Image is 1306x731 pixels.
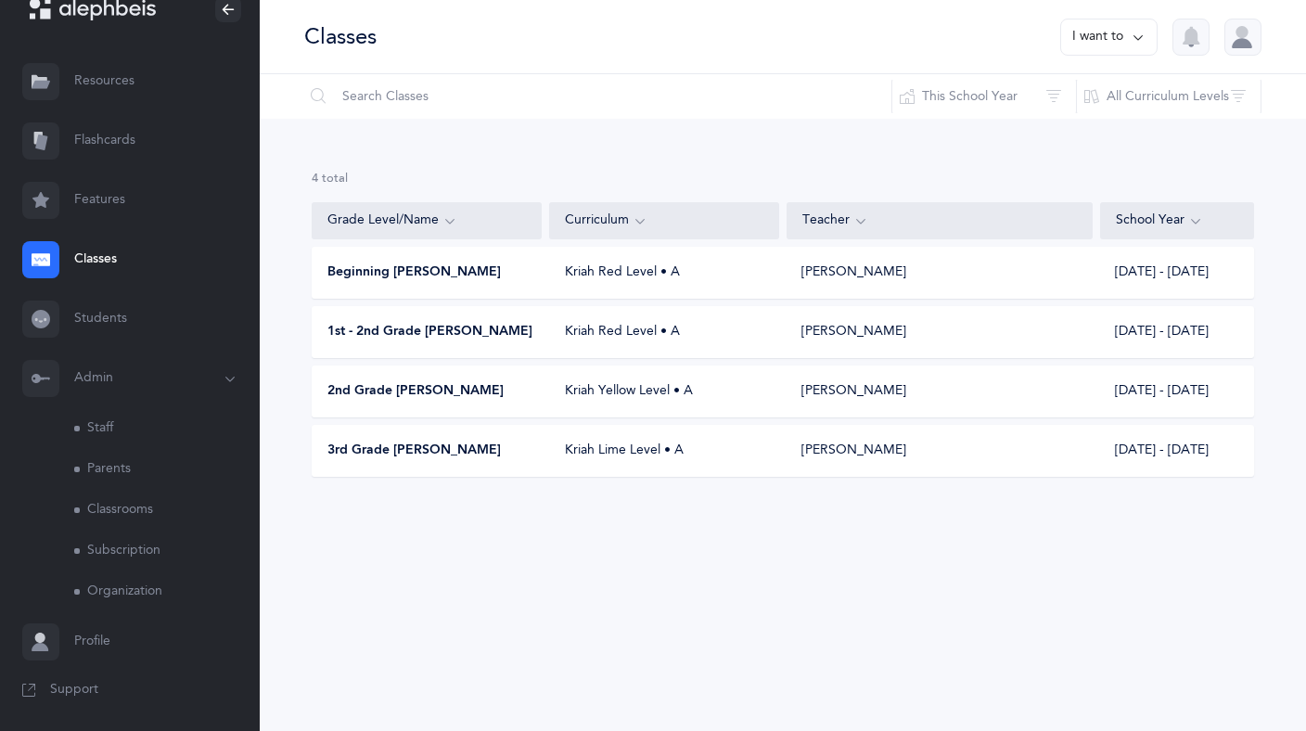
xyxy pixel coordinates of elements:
[304,21,377,52] div: Classes
[1100,382,1253,401] div: [DATE] - [DATE]
[891,74,1077,119] button: This School Year
[801,263,906,282] div: [PERSON_NAME]
[550,382,780,401] div: Kriah Yellow Level • A
[74,531,260,571] a: Subscription
[312,171,1254,187] div: 4
[801,442,906,460] div: [PERSON_NAME]
[1060,19,1158,56] button: I want to
[565,211,763,231] div: Curriculum
[550,323,780,341] div: Kriah Red Level • A
[74,490,260,531] a: Classrooms
[327,263,501,282] span: Beginning [PERSON_NAME]
[74,449,260,490] a: Parents
[550,442,780,460] div: Kriah Lime Level • A
[801,382,906,401] div: [PERSON_NAME]
[327,382,504,401] span: 2nd Grade [PERSON_NAME]
[50,681,98,699] span: Support
[802,211,1077,231] div: Teacher
[327,323,532,341] span: 1st - 2nd Grade [PERSON_NAME]
[327,442,501,460] span: 3rd Grade [PERSON_NAME]
[1100,323,1253,341] div: [DATE] - [DATE]
[1076,74,1261,119] button: All Curriculum Levels
[74,408,260,449] a: Staff
[1100,263,1253,282] div: [DATE] - [DATE]
[550,263,780,282] div: Kriah Red Level • A
[1116,211,1238,231] div: School Year
[327,211,526,231] div: Grade Level/Name
[74,571,260,612] a: Organization
[322,172,348,185] span: total
[1100,442,1253,460] div: [DATE] - [DATE]
[303,74,892,119] input: Search Classes
[801,323,906,341] div: [PERSON_NAME]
